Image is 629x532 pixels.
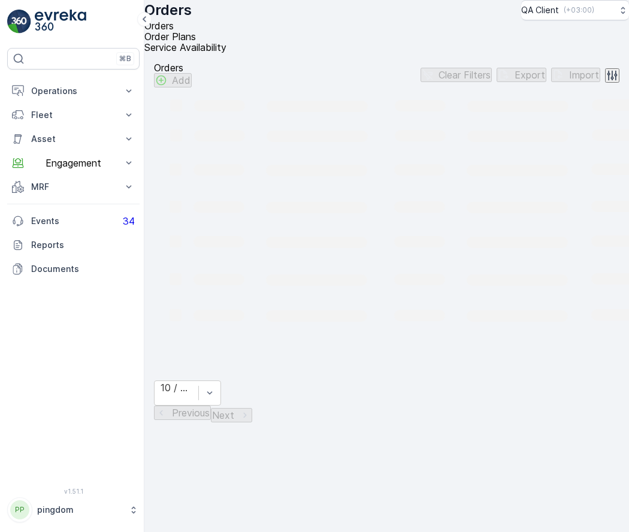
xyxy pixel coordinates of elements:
[7,151,140,175] button: Engagement
[144,20,174,32] span: Orders
[7,257,140,281] a: Documents
[31,133,116,145] p: Asset
[551,68,600,82] button: Import
[521,4,559,16] p: QA Client
[31,181,116,193] p: MRF
[154,62,192,73] p: Orders
[569,69,599,80] p: Import
[7,497,140,522] button: PPpingdom
[144,31,196,43] span: Order Plans
[564,5,594,15] p: ( +03:00 )
[31,263,135,275] p: Documents
[154,73,192,87] button: Add
[7,175,140,199] button: MRF
[7,488,140,495] span: v 1.51.1
[31,109,116,121] p: Fleet
[7,233,140,257] a: Reports
[37,504,123,516] p: pingdom
[7,79,140,103] button: Operations
[439,69,491,80] p: Clear Filters
[35,10,86,34] img: logo_light-DOdMpM7g.png
[7,10,31,34] img: logo
[31,215,116,227] p: Events
[31,239,135,251] p: Reports
[172,407,210,418] p: Previous
[161,382,192,393] div: 10 / Page
[211,408,252,422] button: Next
[7,209,140,233] a: Events34
[144,1,192,20] p: Orders
[123,216,135,226] p: 34
[515,69,545,80] p: Export
[421,68,492,82] button: Clear Filters
[144,41,226,53] span: Service Availability
[212,410,234,421] p: Next
[10,500,29,519] div: PP
[172,75,190,86] p: Add
[154,406,211,420] button: Previous
[7,127,140,151] button: Asset
[497,68,546,82] button: Export
[31,158,116,168] p: Engagement
[31,85,116,97] p: Operations
[7,103,140,127] button: Fleet
[119,54,131,64] p: ⌘B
